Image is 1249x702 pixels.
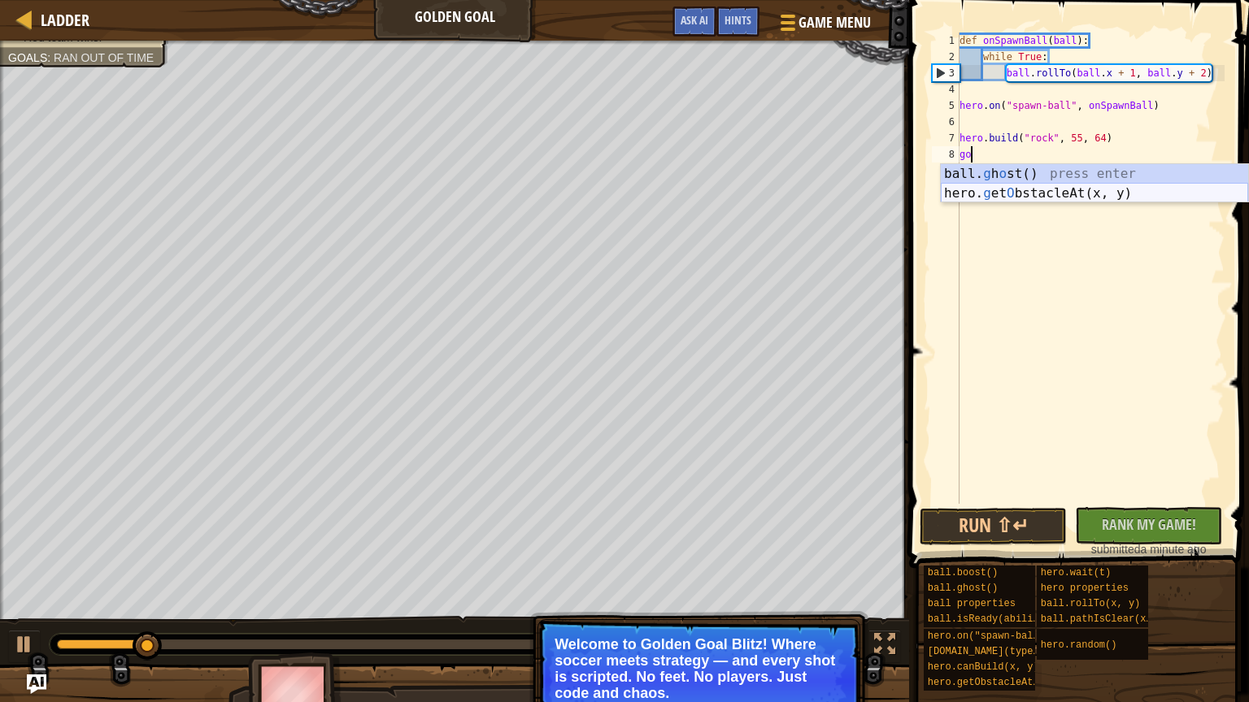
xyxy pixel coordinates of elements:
span: ball.boost() [928,567,998,578]
button: Ask AI [672,6,716,37]
div: 9 [932,162,960,179]
span: Goals [8,51,47,64]
span: Ladder [41,9,89,31]
span: hero.on("spawn-ball", f) [928,630,1068,642]
button: Ctrl + P: Play [8,630,41,663]
span: ball.rollTo(x, y) [1041,598,1140,609]
span: [DOMAIN_NAME](type, x, y) [928,646,1074,657]
button: Run ⇧↵ [920,508,1067,545]
span: Ran out of time [54,51,154,64]
span: hero.random() [1041,639,1117,651]
div: 6 [932,114,960,130]
p: Welcome to Golden Goal Blitz! Where soccer meets strategy — and every shot is scripted. No feet. ... [555,636,843,701]
span: ball.ghost() [928,583,998,594]
div: a minute ago [1083,541,1214,557]
button: Toggle fullscreen [868,630,901,663]
button: Ask AI [27,674,46,694]
span: submitted [1091,543,1141,556]
div: 7 [932,130,960,146]
div: 5 [932,97,960,114]
span: hero.getObstacleAt(x, y) [928,677,1068,688]
span: hero.wait(t) [1041,567,1111,578]
span: ball properties [928,598,1016,609]
span: ball.isReady(ability) [928,613,1051,625]
span: hero properties [1041,583,1129,594]
div: 4 [932,81,960,97]
div: 8 [932,146,960,162]
span: Hints [725,12,751,28]
span: : [47,51,54,64]
span: Rank My Game! [1102,514,1196,535]
a: Ladder [33,9,89,31]
span: Ask AI [681,12,708,28]
span: Game Menu [799,12,871,33]
button: Game Menu [768,6,881,45]
div: 1 [932,32,960,49]
span: hero.canBuild(x, y) [928,661,1039,673]
button: Rank My Game! [1075,507,1222,544]
div: 2 [932,49,960,65]
div: 3 [933,65,960,81]
span: ball.pathIsClear(x, y) [1041,613,1169,625]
